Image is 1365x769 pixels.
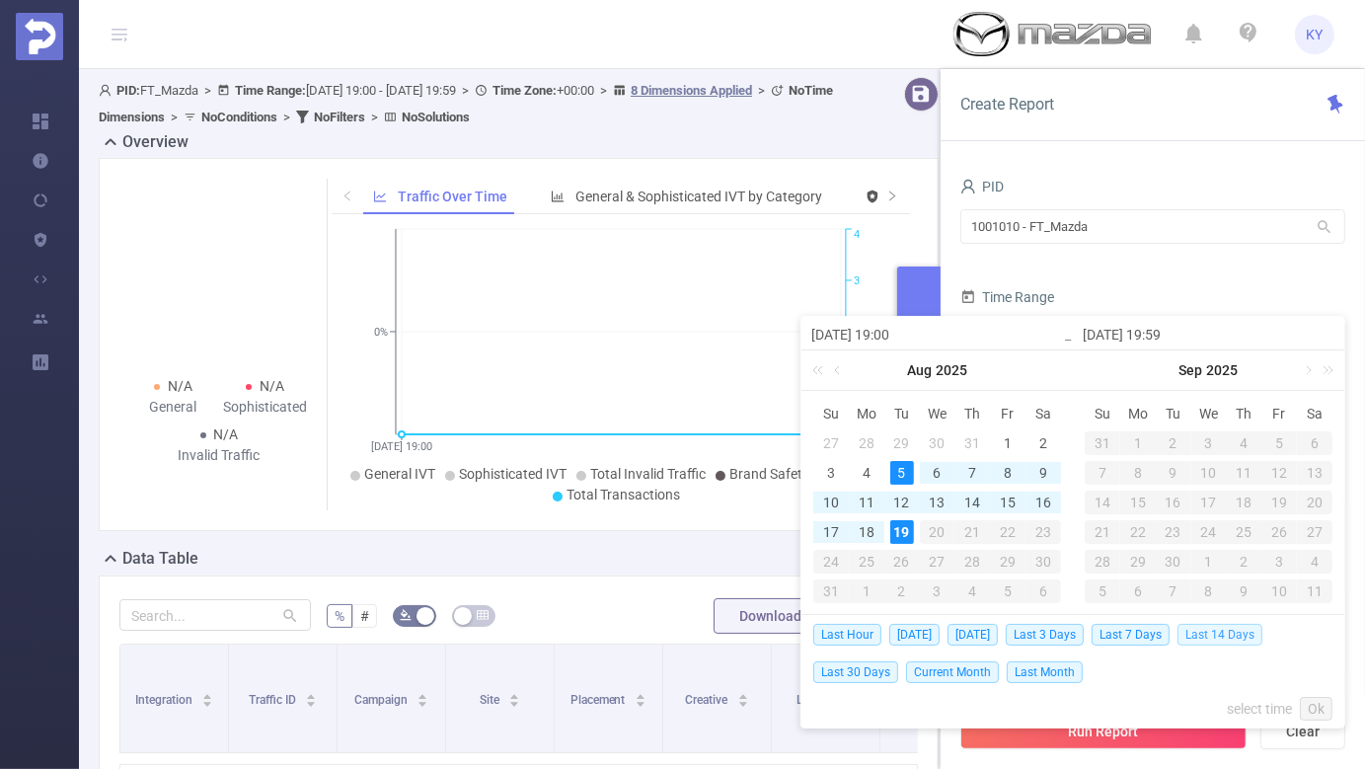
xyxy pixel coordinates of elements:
th: Sat [1297,399,1332,428]
th: Sun [1085,399,1120,428]
td: October 6, 2025 [1120,577,1156,606]
button: Clear [1260,714,1345,749]
span: General IVT [364,466,435,482]
td: August 16, 2025 [1025,488,1061,517]
div: 8 [996,461,1020,485]
span: Last 14 Days [1177,624,1262,646]
td: August 10, 2025 [813,488,849,517]
span: Create Report [960,95,1054,114]
span: General & Sophisticated IVT by Category [575,189,822,204]
div: 16 [1031,491,1055,514]
td: August 14, 2025 [954,488,990,517]
a: Aug [905,350,934,390]
span: N/A [214,426,239,442]
div: 11 [1297,579,1332,603]
span: Sophisticated IVT [459,466,567,482]
td: September 1, 2025 [1120,428,1156,458]
div: 9 [1031,461,1055,485]
td: August 27, 2025 [920,547,955,577]
div: 26 [884,550,920,574]
div: 4 [1297,550,1332,574]
div: 31 [960,431,984,455]
div: 10 [1191,461,1227,485]
span: > [277,110,296,124]
div: 21 [954,520,990,544]
span: Th [954,405,990,423]
tspan: 3 [854,274,860,287]
a: 2025 [1205,350,1241,390]
i: icon: bg-colors [400,609,412,621]
div: 6 [1297,431,1332,455]
td: August 11, 2025 [849,488,884,517]
div: 26 [1261,520,1297,544]
span: N/A [260,378,284,394]
div: 28 [855,431,878,455]
i: icon: caret-down [306,699,317,705]
td: October 3, 2025 [1261,547,1297,577]
td: August 6, 2025 [920,458,955,488]
td: August 22, 2025 [990,517,1025,547]
div: 4 [1226,431,1261,455]
td: September 8, 2025 [1120,458,1156,488]
td: September 23, 2025 [1156,517,1191,547]
div: 2 [1031,431,1055,455]
div: 30 [925,431,948,455]
td: August 3, 2025 [813,458,849,488]
td: August 5, 2025 [884,458,920,488]
div: 31 [1085,431,1120,455]
span: Last Month [1007,661,1083,683]
td: July 29, 2025 [884,428,920,458]
td: September 20, 2025 [1297,488,1332,517]
button: Download PDF [714,598,856,634]
div: 19 [1261,491,1297,514]
span: Last Hour [813,624,881,646]
span: Sa [1025,405,1061,423]
span: > [198,83,217,98]
span: Creative [685,693,730,707]
div: 16 [1156,491,1191,514]
td: October 2, 2025 [1226,547,1261,577]
div: General [127,397,219,418]
span: Level 5 [796,693,836,707]
td: September 6, 2025 [1297,428,1332,458]
td: September 6, 2025 [1025,577,1061,606]
td: September 29, 2025 [1120,547,1156,577]
div: 27 [920,550,955,574]
tspan: 4 [854,229,860,242]
span: Tu [884,405,920,423]
div: 12 [1261,461,1297,485]
i: icon: caret-down [202,699,213,705]
div: 13 [925,491,948,514]
td: October 1, 2025 [1191,547,1227,577]
i: icon: caret-up [306,691,317,697]
span: Su [1085,405,1120,423]
span: > [165,110,184,124]
div: 15 [1120,491,1156,514]
td: September 3, 2025 [1191,428,1227,458]
th: Wed [920,399,955,428]
a: Last year (Control + left) [808,350,834,390]
th: Wed [1191,399,1227,428]
div: 24 [813,550,849,574]
td: October 7, 2025 [1156,577,1191,606]
div: 7 [1085,461,1120,485]
div: 8 [1191,579,1227,603]
span: Fr [1261,405,1297,423]
span: Traffic ID [249,693,299,707]
td: September 9, 2025 [1156,458,1191,488]
span: Brand Safety [729,466,809,482]
div: 1 [849,579,884,603]
span: Time Range [960,289,1054,305]
input: Start date [811,323,1063,346]
div: 25 [849,550,884,574]
td: July 28, 2025 [849,428,884,458]
td: September 10, 2025 [1191,458,1227,488]
div: 5 [890,461,914,485]
th: Sun [813,399,849,428]
div: 29 [990,550,1025,574]
td: September 16, 2025 [1156,488,1191,517]
td: September 4, 2025 [954,577,990,606]
td: August 7, 2025 [954,458,990,488]
td: August 8, 2025 [990,458,1025,488]
b: No Conditions [201,110,277,124]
